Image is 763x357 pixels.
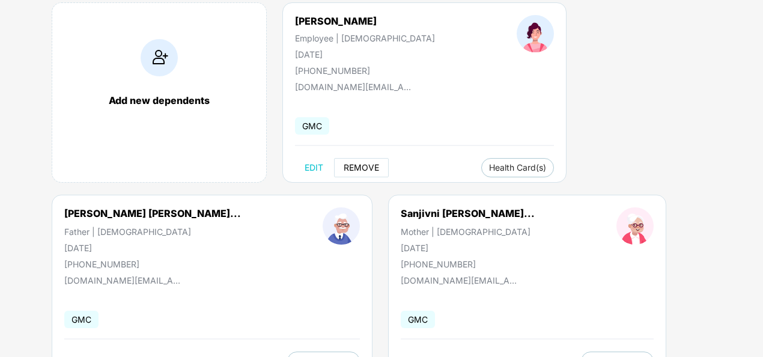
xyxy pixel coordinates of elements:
[64,243,241,253] div: [DATE]
[489,165,546,171] span: Health Card(s)
[401,227,535,237] div: Mother | [DEMOGRAPHIC_DATA]
[295,66,435,76] div: [PHONE_NUMBER]
[401,259,535,269] div: [PHONE_NUMBER]
[295,49,435,59] div: [DATE]
[64,207,241,219] div: [PERSON_NAME] [PERSON_NAME]...
[295,33,435,43] div: Employee | [DEMOGRAPHIC_DATA]
[323,207,360,245] img: profileImage
[295,117,329,135] span: GMC
[64,227,241,237] div: Father | [DEMOGRAPHIC_DATA]
[334,158,389,177] button: REMOVE
[64,275,184,285] div: [DOMAIN_NAME][EMAIL_ADDRESS][DOMAIN_NAME]
[305,163,323,172] span: EDIT
[401,207,535,219] div: Sanjivni [PERSON_NAME]...
[141,39,178,76] img: addIcon
[295,82,415,92] div: [DOMAIN_NAME][EMAIL_ADDRESS][DOMAIN_NAME]
[401,275,521,285] div: [DOMAIN_NAME][EMAIL_ADDRESS][DOMAIN_NAME]
[401,311,435,328] span: GMC
[481,158,554,177] button: Health Card(s)
[295,158,333,177] button: EDIT
[344,163,379,172] span: REMOVE
[401,243,535,253] div: [DATE]
[517,15,554,52] img: profileImage
[616,207,654,245] img: profileImage
[64,311,99,328] span: GMC
[295,15,435,27] div: [PERSON_NAME]
[64,94,254,106] div: Add new dependents
[64,259,241,269] div: [PHONE_NUMBER]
